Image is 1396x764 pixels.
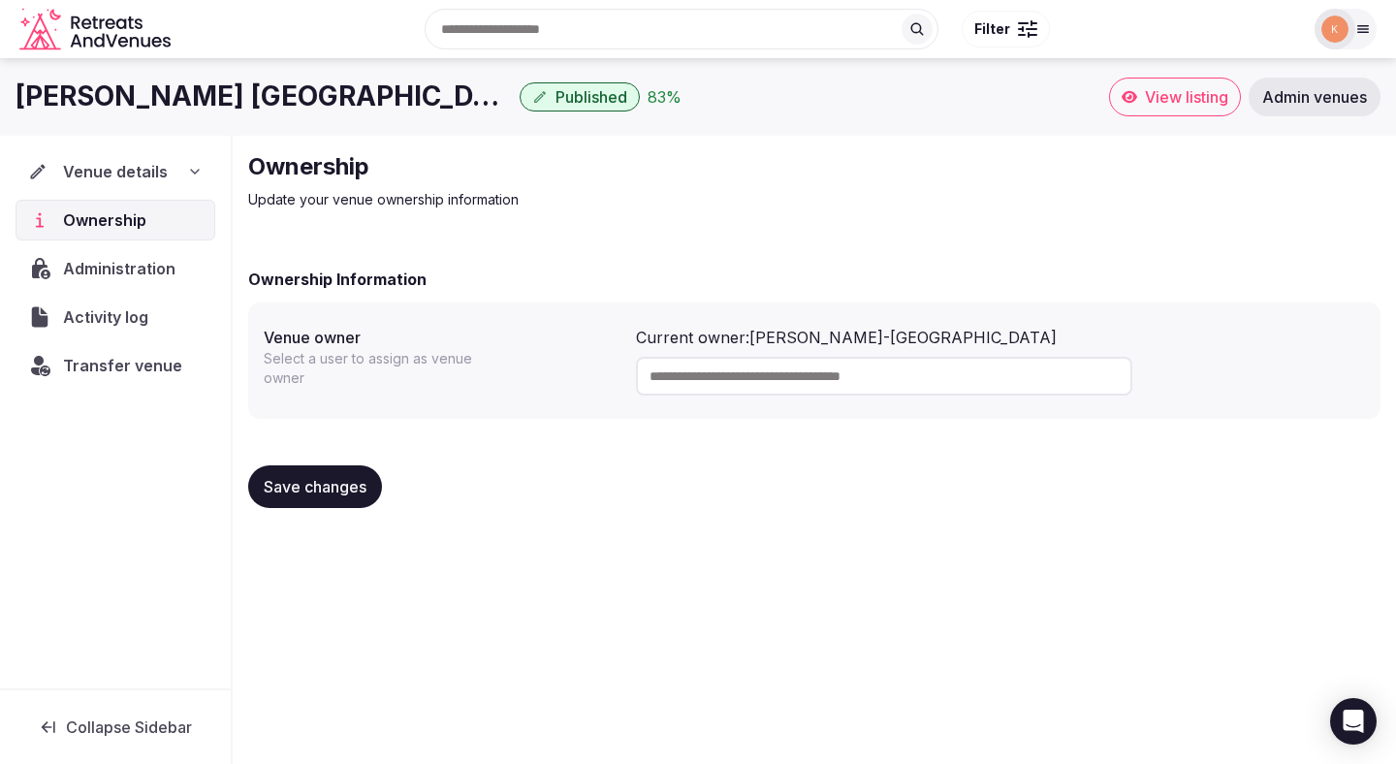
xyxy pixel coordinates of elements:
[555,87,627,107] span: Published
[63,208,154,232] span: Ownership
[248,190,900,209] p: Update your venue ownership information
[16,345,215,386] button: Transfer venue
[63,160,168,183] span: Venue details
[16,706,215,748] button: Collapse Sidebar
[248,268,427,291] h2: Ownership Information
[1330,698,1377,745] div: Open Intercom Messenger
[248,151,900,182] h2: Ownership
[63,257,183,280] span: Administration
[974,19,1010,39] span: Filter
[19,8,174,51] svg: Retreats and Venues company logo
[19,8,174,51] a: Visit the homepage
[1249,78,1380,116] a: Admin venues
[16,78,512,115] h1: [PERSON_NAME] [GEOGRAPHIC_DATA]
[1262,87,1367,107] span: Admin venues
[16,200,215,240] a: Ownership
[66,717,192,737] span: Collapse Sidebar
[248,465,382,508] button: Save changes
[962,11,1050,48] button: Filter
[1145,87,1228,107] span: View listing
[1109,78,1241,116] a: View listing
[264,330,620,345] label: Venue owner
[1321,16,1348,43] img: katsabado
[636,326,1365,349] div: Current owner: [PERSON_NAME]-[GEOGRAPHIC_DATA]
[63,305,156,329] span: Activity log
[16,248,215,289] a: Administration
[63,354,182,377] span: Transfer venue
[16,297,215,337] a: Activity log
[264,477,366,496] span: Save changes
[520,82,640,111] button: Published
[648,85,682,109] button: 83%
[264,349,512,388] p: Select a user to assign as venue owner
[648,85,682,109] div: 83 %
